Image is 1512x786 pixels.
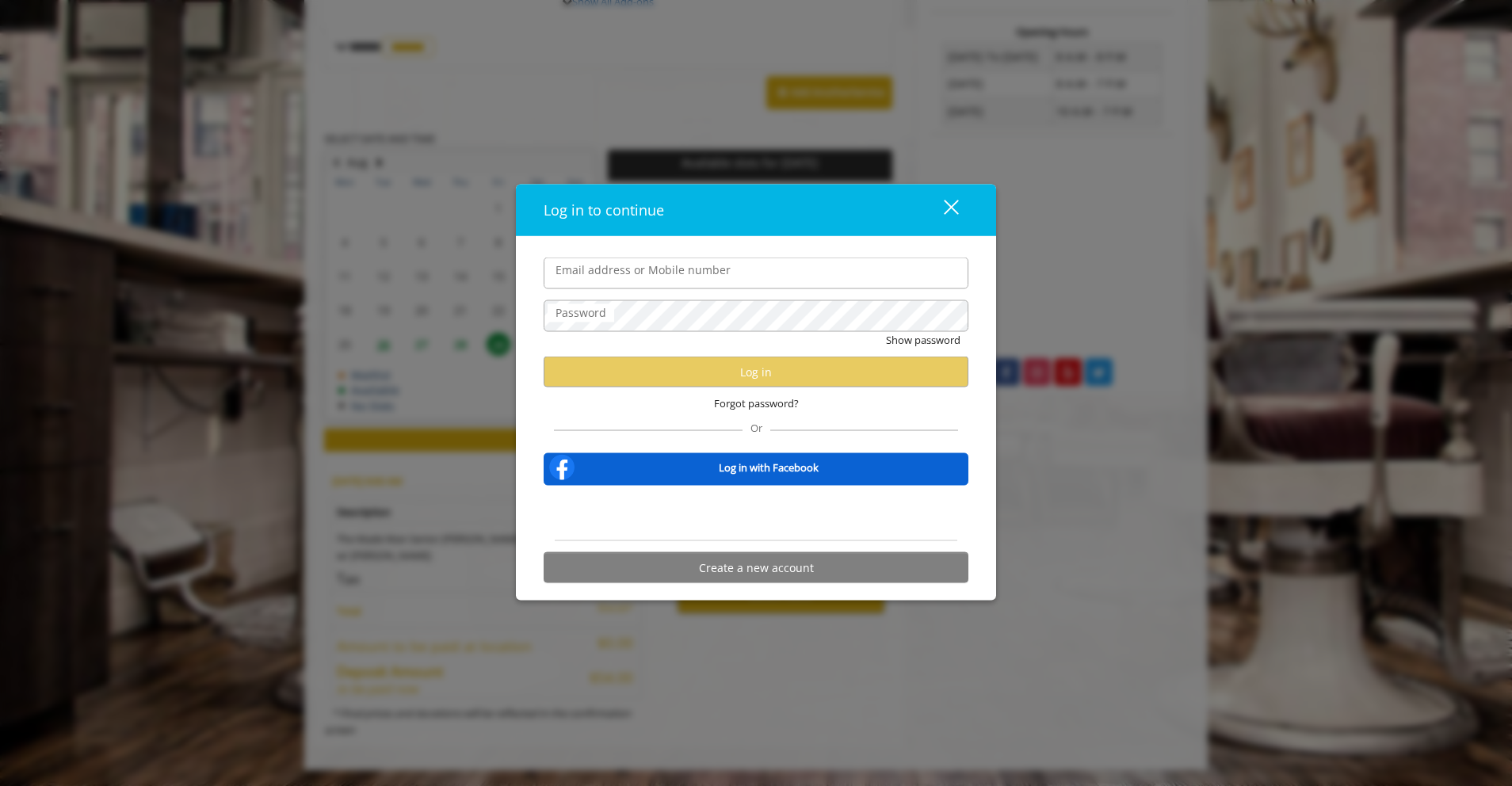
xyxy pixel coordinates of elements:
label: Password [548,304,614,322]
b: Log in with Facebook [719,459,819,475]
button: Create a new account [544,552,968,583]
iframe: Sign in with Google Button [669,496,843,531]
span: Forgot password? [714,395,799,412]
div: close dialog [926,198,957,222]
button: Show password [886,332,960,349]
input: Password [544,300,968,332]
span: Log in to continue [544,200,664,219]
button: close dialog [914,194,968,227]
span: Or [743,421,770,435]
label: Email address or Mobile number [548,261,739,279]
button: Log in [544,357,968,387]
input: Email address or Mobile number [544,258,968,289]
img: facebook-logo [546,452,578,483]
